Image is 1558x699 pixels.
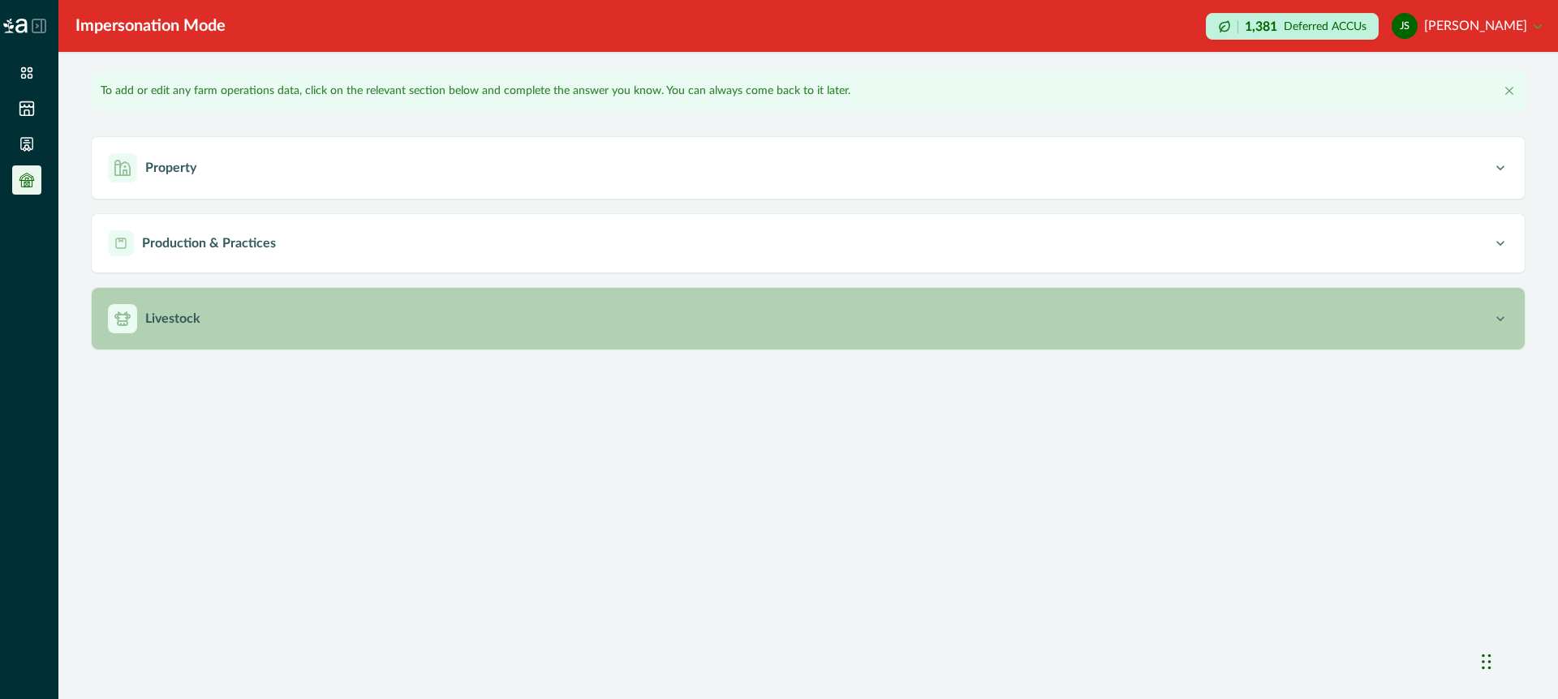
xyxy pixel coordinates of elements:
p: 1,381 [1245,20,1277,33]
p: Deferred ACCUs [1284,20,1366,32]
p: To add or edit any farm operations data, click on the relevant section below and complete the ans... [101,83,850,100]
button: Livestock [92,288,1525,349]
p: Production & Practices [142,234,276,253]
div: Drag [1482,637,1491,686]
p: Property [145,158,196,178]
button: Production & Practices [92,214,1525,272]
button: Close [1500,81,1519,101]
button: Property [92,137,1525,199]
img: Logo [3,19,28,33]
div: Impersonation Mode [75,14,226,38]
p: Livestock [145,309,200,328]
button: jarrod smith[PERSON_NAME] [1392,6,1542,45]
iframe: Chat Widget [1477,621,1558,699]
